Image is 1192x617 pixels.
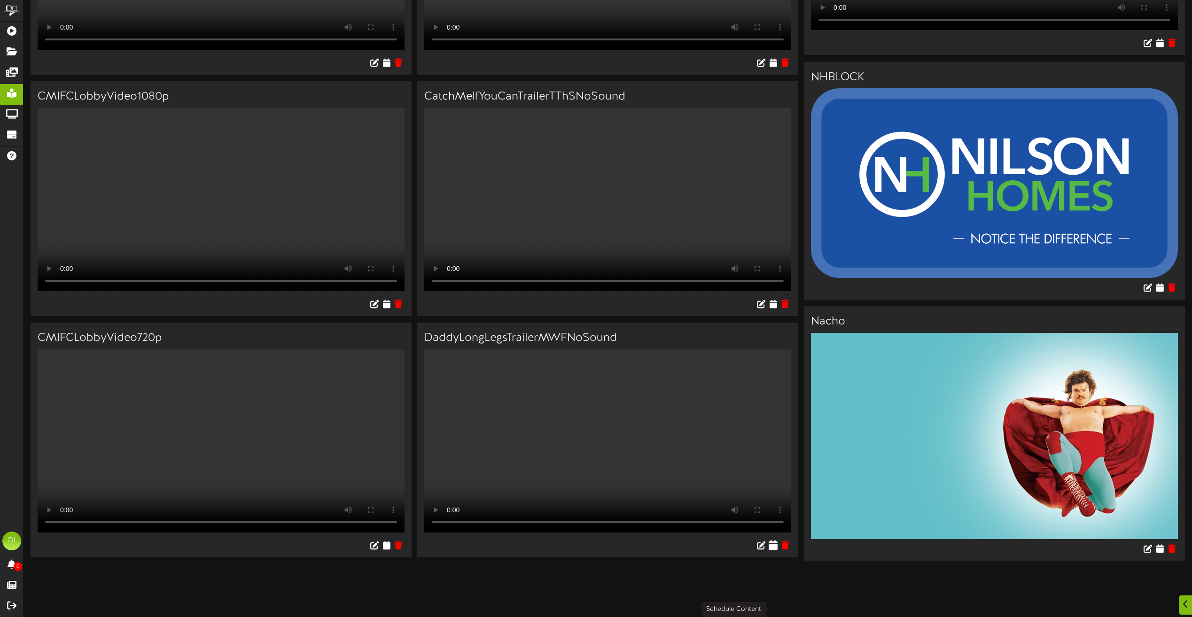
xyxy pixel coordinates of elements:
video: Your browser does not support HTML5 video. [424,108,791,291]
h3: CMIFCLobbyVideo1080p [38,91,405,103]
h3: Nacho [811,316,1178,328]
span: 0 [14,562,22,571]
h3: DaddyLongLegsTrailerMWFNoSound [424,332,791,344]
video: Your browser does not support HTML5 video. [424,349,791,532]
img: cac4c3c2-94ff-481d-a8ce-d3a14c9443bc.jpg [811,333,1178,539]
video: Your browser does not support HTML5 video. [38,349,405,532]
img: 5bf534f4-c04e-4fae-80e1-6ff562901493.png [811,88,1178,278]
h3: NHBLOCK [811,71,1178,84]
video: Your browser does not support HTML5 video. [38,108,405,291]
h3: CatchMeIfYouCanTrailerTThSNoSound [424,91,791,103]
h3: CMIFCLobbyVideo720p [38,332,405,344]
div: DI [2,532,21,550]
